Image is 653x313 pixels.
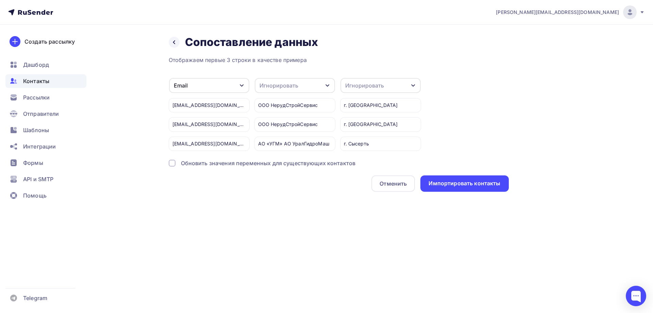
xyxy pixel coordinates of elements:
div: [EMAIL_ADDRESS][DOMAIN_NAME] [169,137,250,151]
div: ООО НерудСтройСервис [254,117,335,131]
button: Игнорировать [254,78,335,93]
a: Рассылки [5,91,86,104]
span: Формы [23,159,43,167]
span: API и SMTP [23,175,53,183]
span: Рассылки [23,93,50,101]
div: Отображаем первые 3 строки в качестве примера [169,56,509,64]
span: Помощь [23,191,47,200]
div: [EMAIL_ADDRESS][DOMAIN_NAME] [169,98,250,112]
button: Игнорировать [340,78,421,93]
div: г. [GEOGRAPHIC_DATA] [340,117,421,131]
div: [EMAIL_ADDRESS][DOMAIN_NAME] [169,117,250,131]
span: Telegram [23,294,47,302]
button: Email [169,78,250,93]
a: Шаблоны [5,123,86,137]
div: г. [GEOGRAPHIC_DATA] [340,98,421,112]
span: [PERSON_NAME][EMAIL_ADDRESS][DOMAIN_NAME] [496,9,619,16]
div: ООО НерудСтройСервис [254,98,335,112]
div: Создать рассылку [24,37,75,46]
h2: Сопоставление данных [185,35,318,49]
div: Отменить [380,179,407,188]
a: Дашборд [5,58,86,72]
span: Дашборд [23,61,49,69]
div: Импортировать контакты [429,179,500,187]
a: [PERSON_NAME][EMAIL_ADDRESS][DOMAIN_NAME] [496,5,645,19]
span: Контакты [23,77,49,85]
div: Обновить значения переменных для существующих контактов [181,159,356,167]
div: г. Сысерть [340,137,421,151]
div: Email [174,81,188,90]
span: Интеграции [23,142,56,151]
a: Контакты [5,74,86,88]
div: Игнорировать [345,81,384,90]
div: АО «УГМ» АО УралГидроМаш [254,137,335,151]
a: Формы [5,156,86,170]
span: Отправители [23,110,59,118]
span: Шаблоны [23,126,49,134]
div: Игнорировать [259,81,298,90]
a: Отправители [5,107,86,121]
